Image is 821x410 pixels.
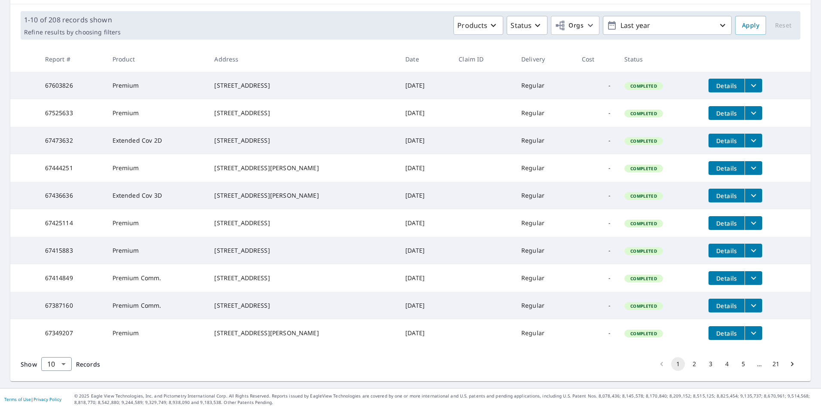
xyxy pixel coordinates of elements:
button: Orgs [551,16,599,35]
td: - [575,154,618,182]
th: Delivery [514,46,575,72]
td: Regular [514,182,575,209]
td: - [575,319,618,347]
p: Status [511,20,532,31]
td: Extended Cov 3D [106,182,208,209]
p: Products [457,20,487,31]
p: | [4,397,61,402]
button: Go to page 2 [687,357,701,371]
span: Details [714,247,739,255]
td: - [575,292,618,319]
button: Go to page 3 [704,357,718,371]
span: Completed [625,83,662,89]
p: Last year [617,18,718,33]
th: Claim ID [452,46,514,72]
div: Show 10 records [41,357,72,371]
td: 67387160 [38,292,106,319]
span: Completed [625,220,662,226]
button: Last year [603,16,732,35]
td: Regular [514,127,575,154]
th: Product [106,46,208,72]
span: Completed [625,193,662,199]
td: - [575,127,618,154]
th: Report # [38,46,106,72]
td: [DATE] [398,99,452,127]
td: - [575,99,618,127]
td: 67436636 [38,182,106,209]
td: Extended Cov 2D [106,127,208,154]
p: 1-10 of 208 records shown [24,15,121,25]
td: - [575,264,618,292]
button: detailsBtn-67425114 [708,216,745,230]
td: Premium [106,99,208,127]
td: Regular [514,99,575,127]
td: Premium [106,72,208,99]
button: detailsBtn-67473632 [708,134,745,147]
button: filesDropdownBtn-67425114 [745,216,762,230]
td: Premium Comm. [106,264,208,292]
td: Regular [514,292,575,319]
span: Completed [625,303,662,309]
td: - [575,209,618,237]
span: Details [714,109,739,117]
span: Apply [742,20,759,31]
td: [DATE] [398,209,452,237]
button: detailsBtn-67387160 [708,299,745,312]
span: Details [714,329,739,337]
td: [DATE] [398,72,452,99]
button: filesDropdownBtn-67525633 [745,106,762,120]
p: Refine results by choosing filters [24,28,121,36]
td: 67415883 [38,237,106,264]
th: Status [617,46,702,72]
td: Regular [514,237,575,264]
span: Completed [625,248,662,254]
div: [STREET_ADDRESS] [214,219,392,227]
span: Details [714,82,739,90]
td: - [575,182,618,209]
td: 67525633 [38,99,106,127]
div: [STREET_ADDRESS][PERSON_NAME] [214,191,392,200]
button: filesDropdownBtn-67415883 [745,244,762,257]
button: filesDropdownBtn-67436636 [745,189,762,202]
span: Details [714,164,739,172]
td: Regular [514,264,575,292]
button: filesDropdownBtn-67603826 [745,79,762,92]
button: detailsBtn-67444251 [708,161,745,175]
button: filesDropdownBtn-67444251 [745,161,762,175]
div: [STREET_ADDRESS] [214,301,392,310]
td: 67349207 [38,319,106,347]
td: Regular [514,209,575,237]
div: [STREET_ADDRESS] [214,81,392,90]
a: Privacy Policy [33,396,61,402]
span: Orgs [555,20,584,31]
div: [STREET_ADDRESS] [214,274,392,282]
td: Regular [514,319,575,347]
td: Premium Comm. [106,292,208,319]
td: Premium [106,319,208,347]
td: 67425114 [38,209,106,237]
span: Completed [625,110,662,116]
td: 67414849 [38,264,106,292]
button: detailsBtn-67415883 [708,244,745,257]
button: Go to page 4 [720,357,734,371]
td: [DATE] [398,292,452,319]
td: Regular [514,154,575,182]
button: detailsBtn-67414849 [708,271,745,285]
button: filesDropdownBtn-67387160 [745,299,762,312]
td: Premium [106,237,208,264]
td: Regular [514,72,575,99]
button: Go to next page [785,357,799,371]
div: [STREET_ADDRESS][PERSON_NAME] [214,329,392,337]
button: Go to page 5 [736,357,750,371]
p: © 2025 Eagle View Technologies, Inc. and Pictometry International Corp. All Rights Reserved. Repo... [74,393,817,406]
div: [STREET_ADDRESS] [214,246,392,255]
span: Show [21,360,37,368]
span: Details [714,302,739,310]
button: filesDropdownBtn-67349207 [745,326,762,340]
td: [DATE] [398,154,452,182]
button: page 1 [671,357,685,371]
nav: pagination navigation [654,357,800,371]
span: Completed [625,138,662,144]
td: 67444251 [38,154,106,182]
th: Date [398,46,452,72]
